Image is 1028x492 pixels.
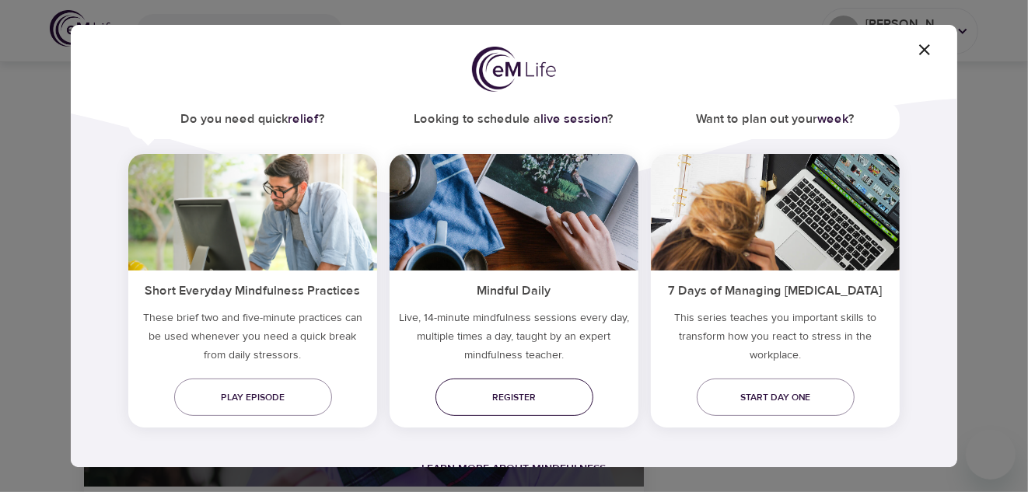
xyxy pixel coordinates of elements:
[187,389,320,406] span: Play episode
[651,154,900,270] img: ims
[174,379,332,416] a: Play episode
[651,309,900,371] p: This series teaches you important skills to transform how you react to stress in the workplace.
[128,270,377,309] h5: Short Everyday Mindfulness Practices
[435,379,593,416] a: Register
[697,379,855,416] a: Start day one
[422,462,607,476] a: Learn more about mindfulness
[651,270,900,309] h5: 7 Days of Managing [MEDICAL_DATA]
[128,154,377,270] img: ims
[472,47,556,92] img: logo
[128,309,377,371] h5: These brief two and five-minute practices can be used whenever you need a quick break from daily ...
[128,102,377,137] h5: Do you need quick ?
[390,102,638,137] h5: Looking to schedule a ?
[541,111,608,127] a: live session
[390,309,638,371] p: Live, 14-minute mindfulness sessions every day, multiple times a day, taught by an expert mindful...
[448,389,581,406] span: Register
[651,102,900,137] h5: Want to plan out your ?
[817,111,848,127] a: week
[709,389,842,406] span: Start day one
[390,270,638,309] h5: Mindful Daily
[390,154,638,270] img: ims
[288,111,319,127] a: relief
